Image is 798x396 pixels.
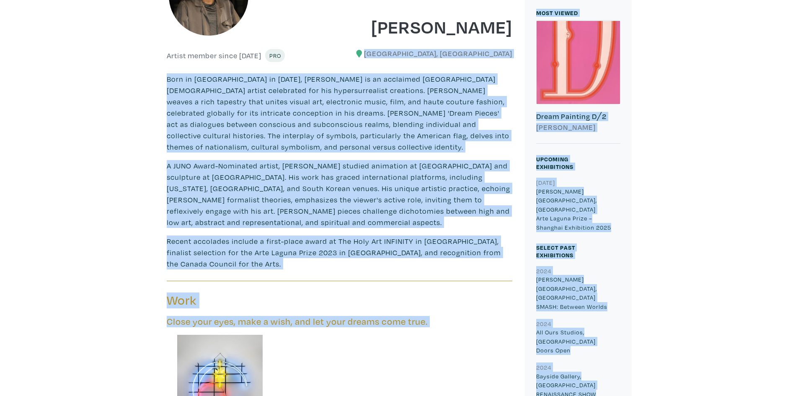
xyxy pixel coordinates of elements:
[167,316,512,327] h5: Close your eyes, make a wish, and let your dreams come true.
[536,155,573,171] small: Upcoming Exhibitions
[536,320,551,328] small: 2024
[536,179,555,186] small: [DATE]
[536,363,551,371] small: 2024
[167,236,512,269] p: Recent accolades include a first-place award at The Holy Art INFINITY in [GEOGRAPHIC_DATA], final...
[167,51,261,60] h6: Artist member since [DATE]
[167,160,512,228] p: A JUNO Award-Nominated artist, [PERSON_NAME] studied animation at [GEOGRAPHIC_DATA] and sculpture...
[536,243,575,259] small: Select Past Exhibitions
[536,123,620,132] h6: [PERSON_NAME]
[536,275,620,311] p: [PERSON_NAME][GEOGRAPHIC_DATA], [GEOGRAPHIC_DATA] SMASH: Between Worlds
[167,73,512,153] p: Born in [GEOGRAPHIC_DATA] in [DATE], [PERSON_NAME] is an acclaimed [GEOGRAPHIC_DATA][DEMOGRAPHIC_...
[536,328,620,355] p: All Ours Studios, [GEOGRAPHIC_DATA] Doors Open
[536,112,620,121] h6: Dream Painting D╱2
[269,52,281,60] span: Pro
[167,292,333,308] h3: Work
[346,49,512,58] h6: [GEOGRAPHIC_DATA], [GEOGRAPHIC_DATA]
[536,267,551,275] small: 2024
[346,15,512,38] h1: [PERSON_NAME]
[536,20,620,144] a: Dream Painting D╱2 [PERSON_NAME]
[536,9,578,17] small: MOST VIEWED
[536,187,620,232] p: [PERSON_NAME][GEOGRAPHIC_DATA], [GEOGRAPHIC_DATA] Arte Laguna Prize – Shanghai Exhibition 2025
